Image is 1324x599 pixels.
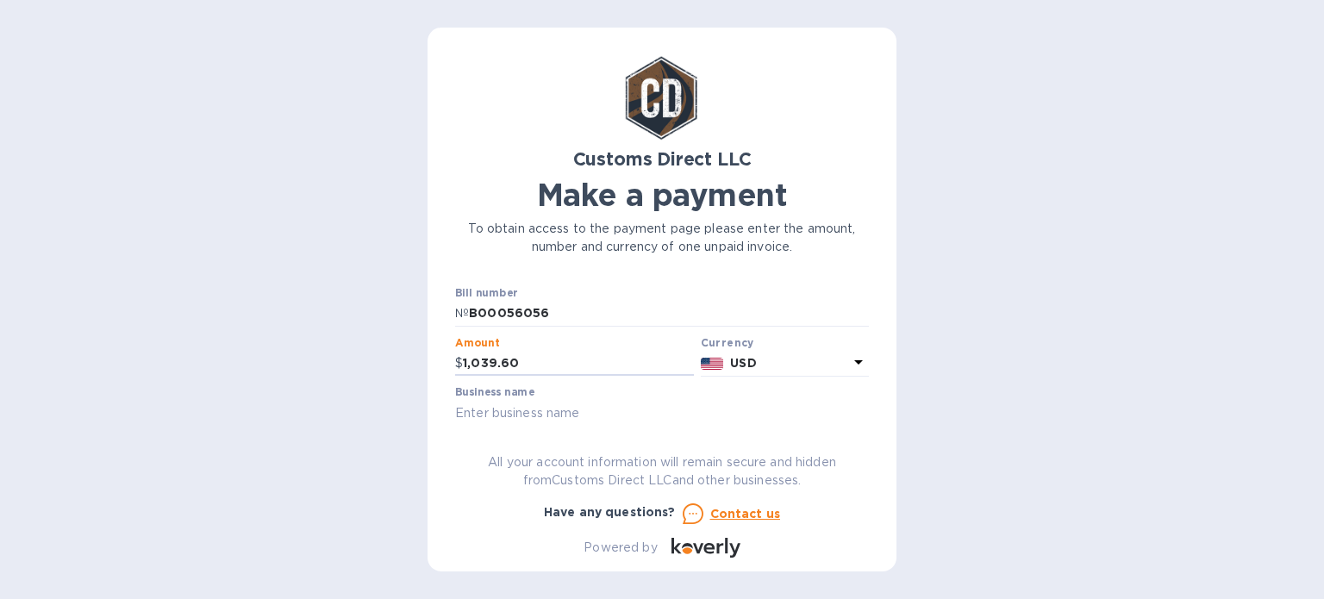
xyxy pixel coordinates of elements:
b: USD [730,356,756,370]
input: Enter bill number [469,301,869,327]
p: All your account information will remain secure and hidden from Customs Direct LLC and other busi... [455,453,869,490]
b: Have any questions? [544,505,676,519]
p: Powered by [584,539,657,557]
label: Business name [455,388,534,398]
p: $ [455,354,463,372]
u: Contact us [710,507,781,521]
input: Enter business name [455,400,869,426]
input: 0.00 [463,351,694,377]
h1: Make a payment [455,177,869,213]
p: № [455,304,469,322]
img: USD [701,358,724,370]
b: Currency [701,336,754,349]
b: Customs Direct LLC [573,148,752,170]
label: Bill number [455,289,517,299]
p: To obtain access to the payment page please enter the amount, number and currency of one unpaid i... [455,220,869,256]
label: Amount [455,338,499,348]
